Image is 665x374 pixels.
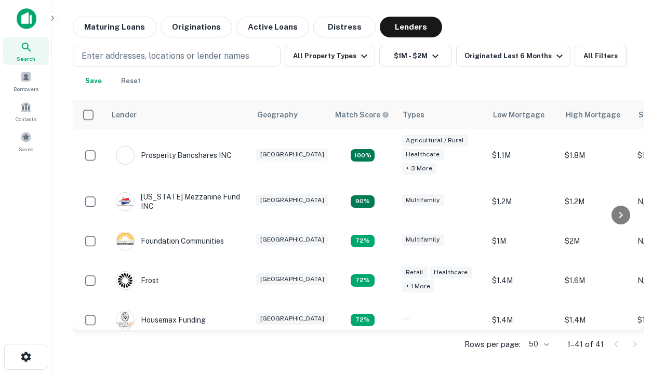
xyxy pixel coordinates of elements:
[613,258,665,308] iframe: Chat Widget
[335,109,387,121] h6: Match Score
[560,129,632,182] td: $1.8M
[396,100,487,129] th: Types
[313,17,376,37] button: Distress
[3,97,49,125] a: Contacts
[251,100,329,129] th: Geography
[456,46,570,66] button: Originated Last 6 Months
[402,280,434,292] div: + 1 more
[487,182,560,221] td: $1.2M
[285,46,375,66] button: All Property Types
[257,109,298,121] div: Geography
[116,193,134,210] img: picture
[379,46,452,66] button: $1M - $2M
[116,232,134,250] img: picture
[380,17,442,37] button: Lenders
[430,266,472,278] div: Healthcare
[464,338,521,351] p: Rows per page:
[3,67,49,95] a: Borrowers
[560,221,632,261] td: $2M
[487,300,560,340] td: $1.4M
[575,46,627,66] button: All Filters
[560,300,632,340] td: $1.4M
[560,100,632,129] th: High Mortgage
[116,271,159,290] div: Frost
[402,194,444,206] div: Multifamily
[116,146,232,165] div: Prosperity Bancshares INC
[77,71,110,91] button: Save your search to get updates of matches that match your search criteria.
[402,163,436,175] div: + 3 more
[116,192,241,211] div: [US_STATE] Mezzanine Fund INC
[464,50,566,62] div: Originated Last 6 Months
[403,109,424,121] div: Types
[105,100,251,129] th: Lender
[402,266,428,278] div: Retail
[487,221,560,261] td: $1M
[560,261,632,300] td: $1.6M
[351,314,375,326] div: Matching Properties: 4, hasApolloMatch: undefined
[256,273,328,285] div: [GEOGRAPHIC_DATA]
[525,337,551,352] div: 50
[351,274,375,287] div: Matching Properties: 4, hasApolloMatch: undefined
[73,46,281,66] button: Enter addresses, locations or lender names
[402,149,444,161] div: Healthcare
[112,109,137,121] div: Lender
[116,232,224,250] div: Foundation Communities
[256,194,328,206] div: [GEOGRAPHIC_DATA]
[19,145,34,153] span: Saved
[116,146,134,164] img: picture
[17,8,36,29] img: capitalize-icon.png
[351,235,375,247] div: Matching Properties: 4, hasApolloMatch: undefined
[402,234,444,246] div: Multifamily
[17,55,35,63] span: Search
[73,17,156,37] button: Maturing Loans
[114,71,148,91] button: Reset
[329,100,396,129] th: Capitalize uses an advanced AI algorithm to match your search with the best lender. The match sco...
[335,109,389,121] div: Capitalize uses an advanced AI algorithm to match your search with the best lender. The match sco...
[3,127,49,155] a: Saved
[256,149,328,161] div: [GEOGRAPHIC_DATA]
[3,37,49,65] a: Search
[487,129,560,182] td: $1.1M
[402,135,468,146] div: Agricultural / Rural
[161,17,232,37] button: Originations
[116,272,134,289] img: picture
[567,338,604,351] p: 1–41 of 41
[566,109,620,121] div: High Mortgage
[256,313,328,325] div: [GEOGRAPHIC_DATA]
[487,261,560,300] td: $1.4M
[116,311,134,329] img: picture
[487,100,560,129] th: Low Mortgage
[82,50,249,62] p: Enter addresses, locations or lender names
[256,234,328,246] div: [GEOGRAPHIC_DATA]
[351,195,375,208] div: Matching Properties: 5, hasApolloMatch: undefined
[560,182,632,221] td: $1.2M
[16,115,36,123] span: Contacts
[236,17,309,37] button: Active Loans
[14,85,38,93] span: Borrowers
[116,311,206,329] div: Housemax Funding
[351,149,375,162] div: Matching Properties: 10, hasApolloMatch: undefined
[493,109,544,121] div: Low Mortgage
